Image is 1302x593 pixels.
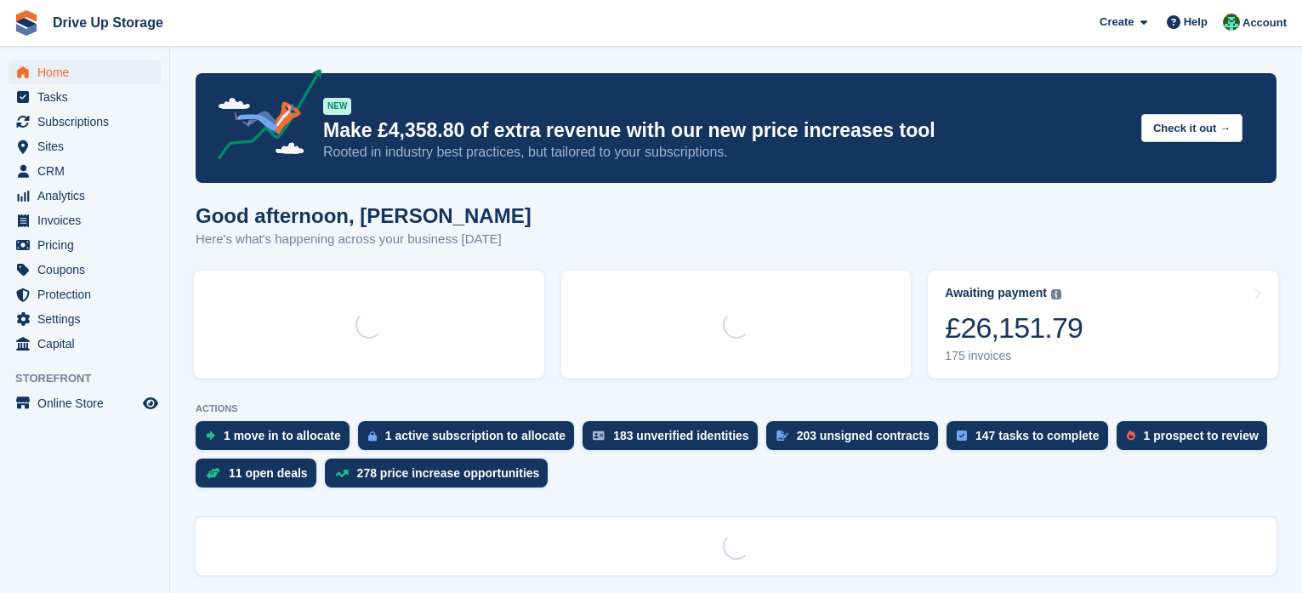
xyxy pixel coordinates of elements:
[196,403,1276,414] p: ACTIONS
[947,421,1117,459] a: 147 tasks to complete
[975,429,1100,442] div: 147 tasks to complete
[1141,114,1242,142] button: Check it out →
[385,429,566,442] div: 1 active subscription to allocate
[206,467,220,479] img: deal-1b604bf984904fb50ccaf53a9ad4b4a5d6e5aea283cecdc64d6e3604feb123c2.svg
[37,282,139,306] span: Protection
[1144,429,1259,442] div: 1 prospect to review
[9,282,161,306] a: menu
[9,258,161,282] a: menu
[196,421,358,459] a: 1 move in to allocate
[37,391,139,415] span: Online Store
[9,332,161,356] a: menu
[37,85,139,109] span: Tasks
[325,459,557,496] a: 278 price increase opportunities
[358,421,583,459] a: 1 active subscription to allocate
[196,459,325,496] a: 11 open deals
[9,159,161,183] a: menu
[1184,14,1208,31] span: Help
[9,208,161,232] a: menu
[1223,14,1240,31] img: Camille
[957,430,967,441] img: task-75834270c22a3079a89374b754ae025e5fb1db73e45f91037f5363f120a921f8.svg
[206,430,215,441] img: move_ins_to_allocate_icon-fdf77a2bb77ea45bf5b3d319d69a93e2d87916cf1d5bf7949dd705db3b84f3ca.svg
[928,271,1278,379] a: Awaiting payment £26,151.79 175 invoices
[9,85,161,109] a: menu
[15,370,169,387] span: Storefront
[1242,14,1287,31] span: Account
[323,118,1128,143] p: Make £4,358.80 of extra revenue with our new price increases tool
[9,391,161,415] a: menu
[357,466,540,480] div: 278 price increase opportunities
[203,69,322,166] img: price-adjustments-announcement-icon-8257ccfd72463d97f412b2fc003d46551f7dbcb40ab6d574587a9cd5c0d94...
[37,110,139,134] span: Subscriptions
[9,307,161,331] a: menu
[335,470,349,477] img: price_increase_opportunities-93ffe204e8149a01c8c9dc8f82e8f89637d9d84a8eef4429ea346261dce0b2c0.svg
[37,258,139,282] span: Coupons
[14,10,39,36] img: stora-icon-8386f47178a22dfd0bd8f6a31ec36ba5ce8667c1dd55bd0f319d3a0aa187defe.svg
[323,143,1128,162] p: Rooted in industry best practices, but tailored to your subscriptions.
[1100,14,1134,31] span: Create
[945,311,1083,345] div: £26,151.79
[37,332,139,356] span: Capital
[368,430,377,442] img: active_subscription_to_allocate_icon-d502201f5373d7db506a760aba3b589e785aa758c864c3986d89f69b8ff3...
[224,429,341,442] div: 1 move in to allocate
[1127,430,1135,441] img: prospect-51fa495bee0391a8d652442698ab0144808aea92771e9ea1ae160a38d050c398.svg
[9,184,161,208] a: menu
[196,204,532,227] h1: Good afternoon, [PERSON_NAME]
[37,134,139,158] span: Sites
[37,184,139,208] span: Analytics
[196,230,532,249] p: Here's what's happening across your business [DATE]
[37,233,139,257] span: Pricing
[140,393,161,413] a: Preview store
[1051,289,1061,299] img: icon-info-grey-7440780725fd019a000dd9b08b2336e03edf1995a4989e88bcd33f0948082b44.svg
[945,286,1047,300] div: Awaiting payment
[9,60,161,84] a: menu
[229,466,308,480] div: 11 open deals
[766,421,947,459] a: 203 unsigned contracts
[945,349,1083,363] div: 175 invoices
[613,429,749,442] div: 183 unverified identities
[776,430,788,441] img: contract_signature_icon-13c848040528278c33f63329250d36e43548de30e8caae1d1a13099fd9432cc5.svg
[37,208,139,232] span: Invoices
[9,233,161,257] a: menu
[323,98,351,115] div: NEW
[37,307,139,331] span: Settings
[797,429,930,442] div: 203 unsigned contracts
[9,134,161,158] a: menu
[1117,421,1276,459] a: 1 prospect to review
[583,421,766,459] a: 183 unverified identities
[46,9,170,37] a: Drive Up Storage
[593,430,605,441] img: verify_identity-adf6edd0f0f0b5bbfe63781bf79b02c33cf7c696d77639b501bdc392416b5a36.svg
[9,110,161,134] a: menu
[37,159,139,183] span: CRM
[37,60,139,84] span: Home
